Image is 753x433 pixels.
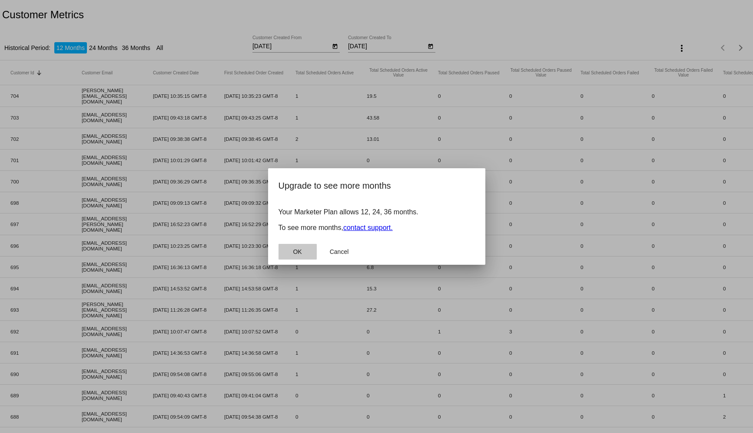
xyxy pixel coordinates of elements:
[293,248,302,255] span: OK
[330,248,349,255] span: Cancel
[279,179,475,193] h2: Upgrade to see more months
[343,224,393,231] a: contact support.
[279,244,317,260] button: Close dialog
[320,244,358,260] button: Close dialog
[279,208,475,232] p: Your Marketer Plan allows 12, 24, 36 months. To see more months,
